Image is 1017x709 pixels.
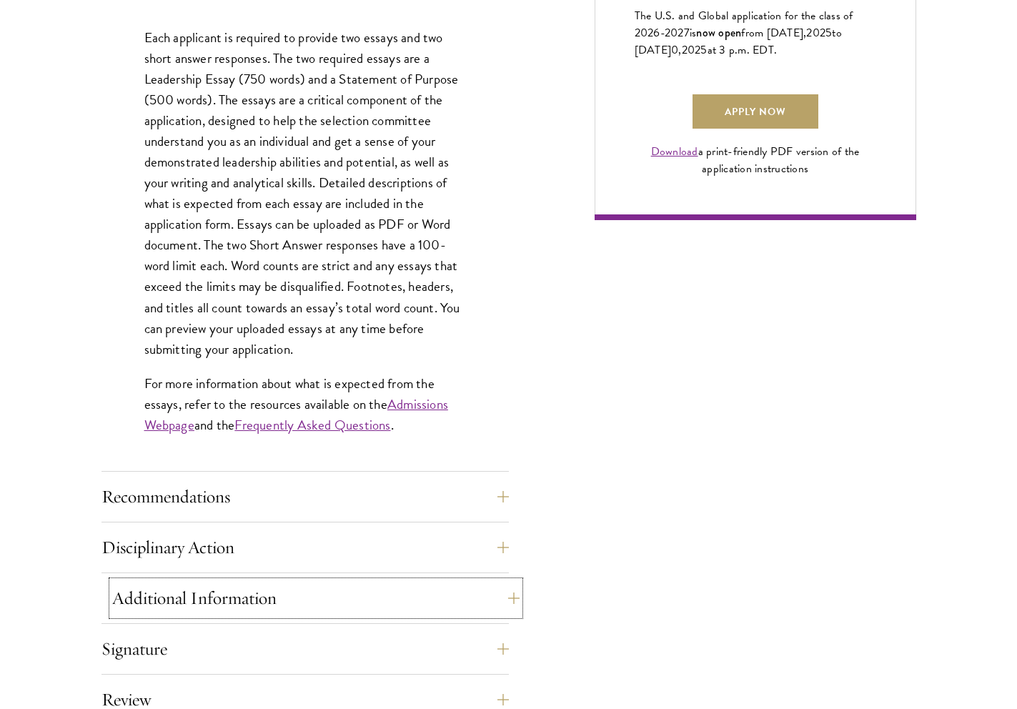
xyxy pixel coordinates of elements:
[101,480,509,514] button: Recommendations
[653,24,660,41] span: 6
[806,24,825,41] span: 202
[144,27,466,360] p: Each applicant is required to provide two essays and two short answer responses. The two required...
[684,24,690,41] span: 7
[635,143,876,177] div: a print-friendly PDF version of the application instructions
[690,24,697,41] span: is
[700,41,707,59] span: 5
[693,94,818,129] a: Apply Now
[635,24,842,59] span: to [DATE]
[112,581,520,615] button: Additional Information
[144,394,448,435] a: Admissions Webpage
[660,24,684,41] span: -202
[101,632,509,666] button: Signature
[635,7,853,41] span: The U.S. and Global application for the class of 202
[651,143,698,160] a: Download
[741,24,806,41] span: from [DATE],
[234,415,390,435] a: Frequently Asked Questions
[671,41,678,59] span: 0
[708,41,778,59] span: at 3 p.m. EDT.
[682,41,701,59] span: 202
[825,24,832,41] span: 5
[696,24,741,41] span: now open
[144,373,466,435] p: For more information about what is expected from the essays, refer to the resources available on ...
[101,530,509,565] button: Disciplinary Action
[678,41,681,59] span: ,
